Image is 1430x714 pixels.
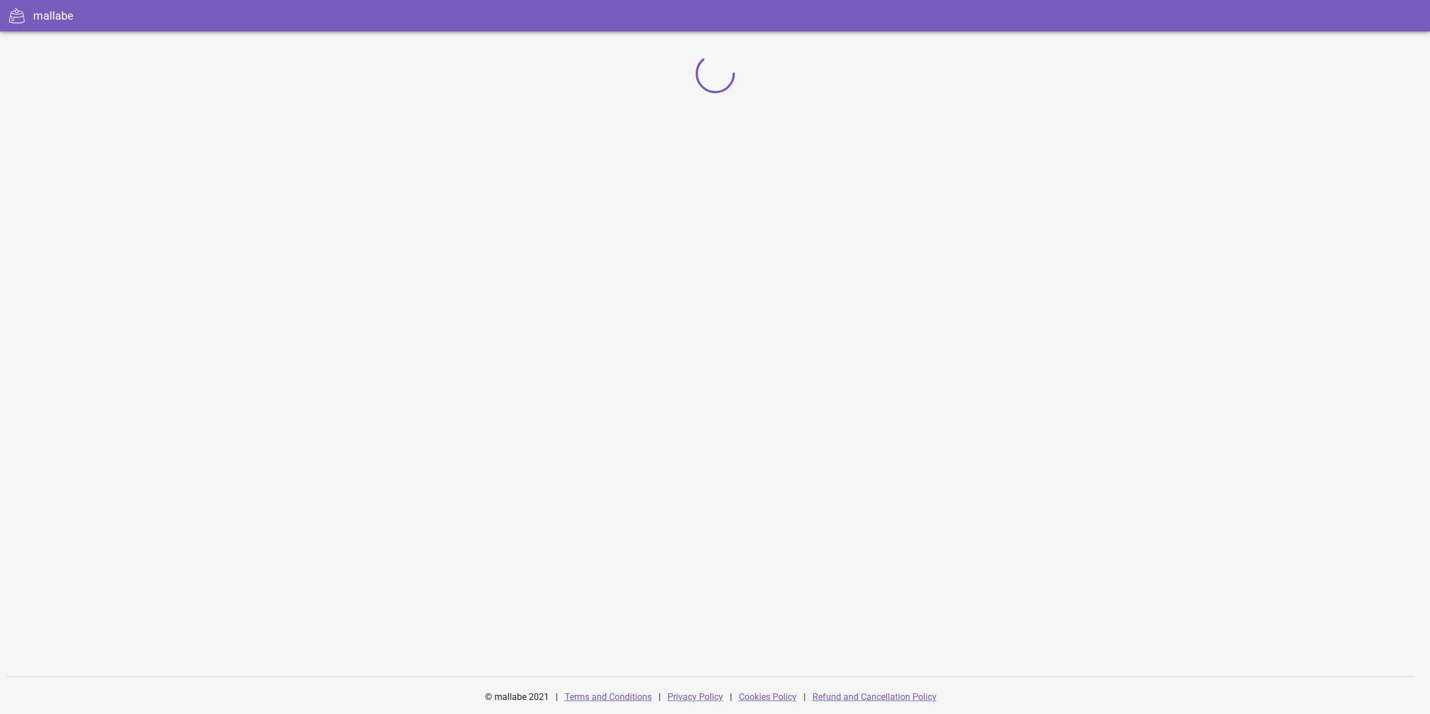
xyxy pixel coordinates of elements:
div: mallabe [33,7,74,24]
div: © mallabe 2021 [478,684,556,711]
div: | [803,684,806,711]
div: | [556,684,558,711]
div: | [730,684,732,711]
a: Cookies Policy [739,692,797,702]
div: | [659,684,661,711]
a: Privacy Policy [668,692,723,702]
a: Refund and Cancellation Policy [812,692,937,702]
a: Terms and Conditions [565,692,652,702]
